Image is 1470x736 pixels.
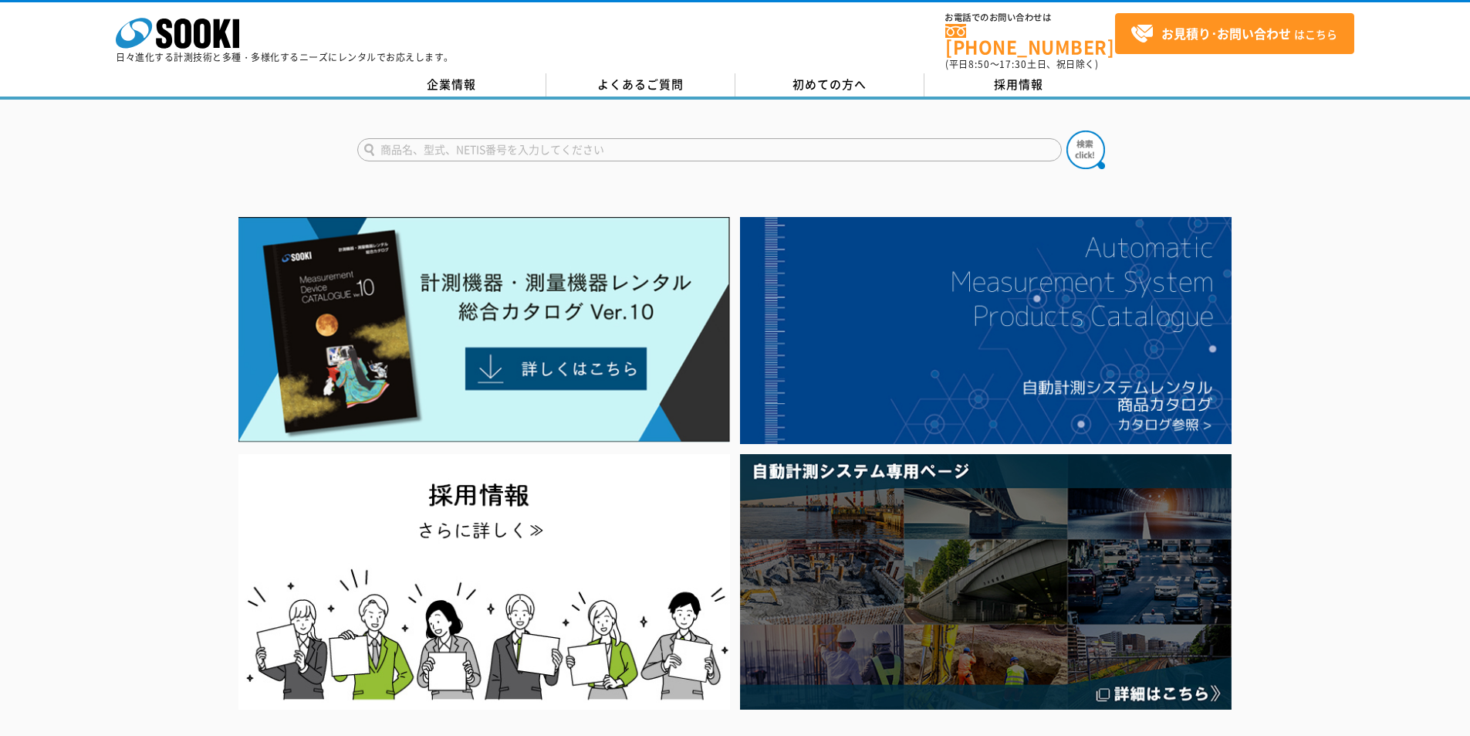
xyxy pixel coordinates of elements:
[968,57,990,71] span: 8:50
[740,454,1232,710] img: 自動計測システム専用ページ
[1115,13,1354,54] a: お見積り･お問い合わせはこちら
[945,13,1115,22] span: お電話でのお問い合わせは
[924,73,1113,97] a: 採用情報
[1161,24,1291,42] strong: お見積り･お問い合わせ
[1066,131,1105,169] img: btn_search.png
[735,73,924,97] a: 初めての方へ
[1130,22,1337,46] span: はこちら
[792,76,867,93] span: 初めての方へ
[999,57,1027,71] span: 17:30
[116,53,454,62] p: 日々進化する計測技術と多種・多様化するニーズにレンタルでお応えします。
[357,138,1062,161] input: 商品名、型式、NETIS番号を入力してください
[945,24,1115,56] a: [PHONE_NUMBER]
[238,217,730,443] img: Catalog Ver10
[238,454,730,710] img: SOOKI recruit
[357,73,546,97] a: 企業情報
[945,57,1098,71] span: (平日 ～ 土日、祝日除く)
[740,217,1232,444] img: 自動計測システムカタログ
[546,73,735,97] a: よくあるご質問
